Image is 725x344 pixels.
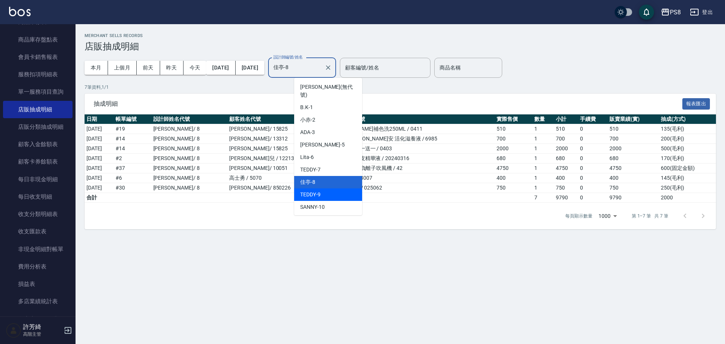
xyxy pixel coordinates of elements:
td: 2000 [608,144,659,154]
label: 設計師編號/姓名 [273,54,303,60]
td: [DATE] [85,173,114,183]
button: 今天 [184,61,207,75]
span: SANNY -10 [300,203,325,211]
a: 會員卡銷售報表 [3,48,72,66]
td: 500 ( 毛利 ) [659,144,716,154]
td: 135 ( 毛利 ) [659,124,716,134]
button: save [639,5,654,20]
span: [PERSON_NAME] (無代號) [300,83,356,99]
td: 750 [495,183,532,193]
td: [PERSON_NAME]兒 / 12213 [227,154,332,164]
td: [PERSON_NAME]/ 10051 [227,164,332,173]
a: 損益表 [3,275,72,293]
button: 本月 [85,61,108,75]
td: # 19 [114,124,151,134]
td: 700 [608,134,659,144]
td: 170 ( 毛利 ) [659,154,716,164]
td: 森涼髮浴買一送一 / 0403 [332,144,495,154]
td: # 2 [114,154,151,164]
a: 店販分類抽成明細 [3,118,72,136]
td: 680 [608,154,659,164]
td: 幕蘊香氛頭皮精華液 / 20240316 [332,154,495,164]
button: 前天 [137,61,160,75]
span: ADA -3 [300,128,315,136]
h3: 店販抽成明細 [85,41,716,52]
a: 費用分析表 [3,258,72,275]
a: 收支匯款表 [3,223,72,240]
td: 510 [495,124,532,134]
td: 700 [495,134,532,144]
div: 1000 [595,206,620,226]
td: 4750 [608,164,659,173]
td: 0 [578,154,608,164]
td: 0 [578,173,608,183]
img: Logo [9,7,31,16]
td: 750 [554,183,578,193]
p: 每頁顯示數量 [565,213,592,219]
span: B.K -1 [300,103,313,111]
td: 0 [578,124,608,134]
td: [DATE] [85,144,114,154]
td: 750 [608,183,659,193]
a: 收支分類明細表 [3,205,72,223]
a: 非現金明細對帳單 [3,241,72,258]
td: 0 [578,144,608,154]
button: [DATE] [206,61,235,75]
td: # 30 [114,183,151,193]
td: 0 [578,134,608,144]
td: 700 [554,134,578,144]
td: 9790 [554,193,578,203]
p: 高階主管 [23,331,62,338]
td: 泊藍紫色洗 / 025062 [332,183,495,193]
a: 報表匯出 [682,100,710,107]
td: [DATE] [85,134,114,144]
h5: 許芳綺 [23,323,62,331]
td: [PERSON_NAME]/ 8 [151,124,228,134]
button: [DATE] [236,61,264,75]
td: [PERSON_NAME]/ 15825 [227,124,332,134]
td: 400 [608,173,659,183]
p: 7 筆資料, 1 / 1 [85,84,716,91]
td: [DATE] [85,164,114,173]
td: 680 [495,154,532,164]
td: [PERSON_NAME]/ 8 [151,144,228,154]
span: Lita -6 [300,153,314,161]
td: 合計 [85,193,114,203]
td: [PERSON_NAME]/ 13312 [227,134,332,144]
td: 1 [532,144,554,154]
th: 販賣業績(實) [608,114,659,124]
td: 1 [532,164,554,173]
td: 400 [554,173,578,183]
td: [PERSON_NAME]/ 8 [151,134,228,144]
a: 服務扣項明細表 [3,66,72,83]
a: 每日收支明細 [3,188,72,205]
td: 200 ( 毛利 ) [659,134,716,144]
td: 9790 [608,193,659,203]
td: 0 [578,183,608,193]
td: 4750 [554,164,578,173]
td: [DATE] [85,154,114,164]
button: Clear [323,62,333,73]
a: 商品庫存盤點表 [3,31,72,48]
td: # 37 [114,164,151,173]
p: 第 1–7 筆 共 7 筆 [632,213,668,219]
td: [PERSON_NAME]/ 8 [151,154,228,164]
img: Person [6,323,21,338]
a: 顧客入金餘額表 [3,136,72,153]
td: [PERSON_NAME]/ 15825 [227,144,332,154]
td: 1 [532,154,554,164]
td: 250 ( 毛利 ) [659,183,716,193]
td: 1 [532,173,554,183]
td: 高士勇 / 5070 [227,173,332,183]
td: 145 ( 毛利 ) [659,173,716,183]
button: 上個月 [108,61,137,75]
a: 店販抽成明細 [3,101,72,118]
td: [PERSON_NAME]/ 8 [151,173,228,183]
td: 育昇-金蠟 / 3007 [332,173,495,183]
td: # 6 [114,173,151,183]
span: TEDDY -7 [300,166,321,174]
th: 手續費 [578,114,608,124]
span: 抽成明細 [94,100,682,108]
h2: Merchant Sells Records [85,33,716,38]
td: JCKA-[PERSON_NAME]安 活化滋養液 / 6985 [332,134,495,144]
